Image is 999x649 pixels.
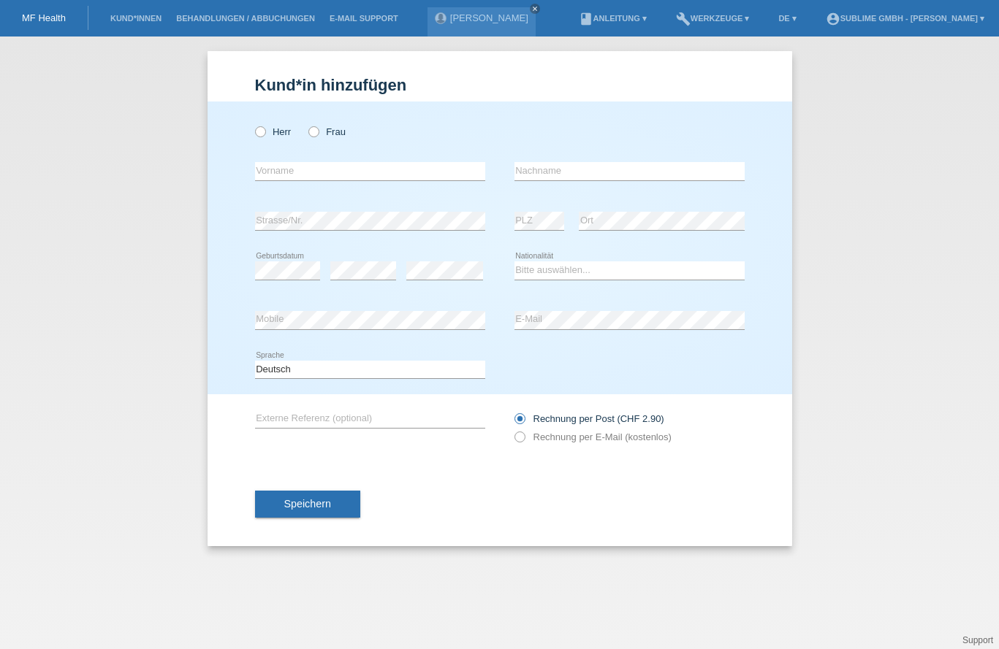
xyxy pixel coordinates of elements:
label: Rechnung per Post (CHF 2.90) [514,413,664,424]
input: Rechnung per Post (CHF 2.90) [514,413,524,431]
label: Rechnung per E-Mail (kostenlos) [514,431,672,442]
a: close [530,4,540,14]
input: Frau [308,126,318,136]
input: Rechnung per E-Mail (kostenlos) [514,431,524,450]
i: account_circle [826,12,840,26]
label: Frau [308,126,346,137]
a: E-Mail Support [322,14,406,23]
a: [PERSON_NAME] [450,12,528,23]
button: Speichern [255,491,360,518]
a: bookAnleitung ▾ [571,14,654,23]
a: Behandlungen / Abbuchungen [169,14,322,23]
a: Kund*innen [103,14,169,23]
a: Support [962,635,993,645]
a: account_circleSublime GmbH - [PERSON_NAME] ▾ [818,14,992,23]
a: MF Health [22,12,66,23]
i: book [579,12,593,26]
a: DE ▾ [771,14,803,23]
input: Herr [255,126,265,136]
a: buildWerkzeuge ▾ [669,14,757,23]
span: Speichern [284,498,331,510]
i: close [531,5,539,12]
i: build [676,12,691,26]
h1: Kund*in hinzufügen [255,76,745,94]
label: Herr [255,126,292,137]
